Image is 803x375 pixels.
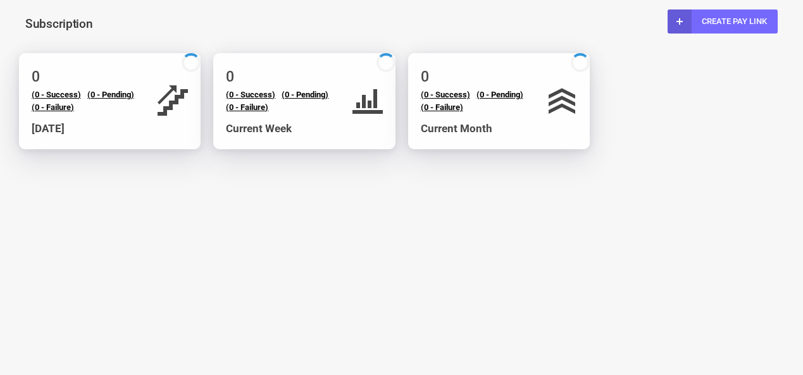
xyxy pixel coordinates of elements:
[421,66,429,88] h2: 0
[32,66,40,88] h2: 0
[421,122,492,135] span: Current Month
[421,90,470,99] a: (0 - Success)
[32,102,74,112] a: (0 - Failure)
[87,90,134,99] a: (0 - Pending)
[421,102,463,112] a: (0 - Failure)
[668,9,778,34] a: Create Pay Link
[226,102,268,112] a: (0 - Failure)
[476,90,523,99] a: (0 - Pending)
[282,90,328,99] a: (0 - Pending)
[226,122,292,135] span: Current Week
[226,66,234,88] h2: 0
[32,90,81,99] a: (0 - Success)
[226,90,275,99] a: (0 - Success)
[32,122,65,135] span: [DATE]
[25,16,93,31] span: Subscription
